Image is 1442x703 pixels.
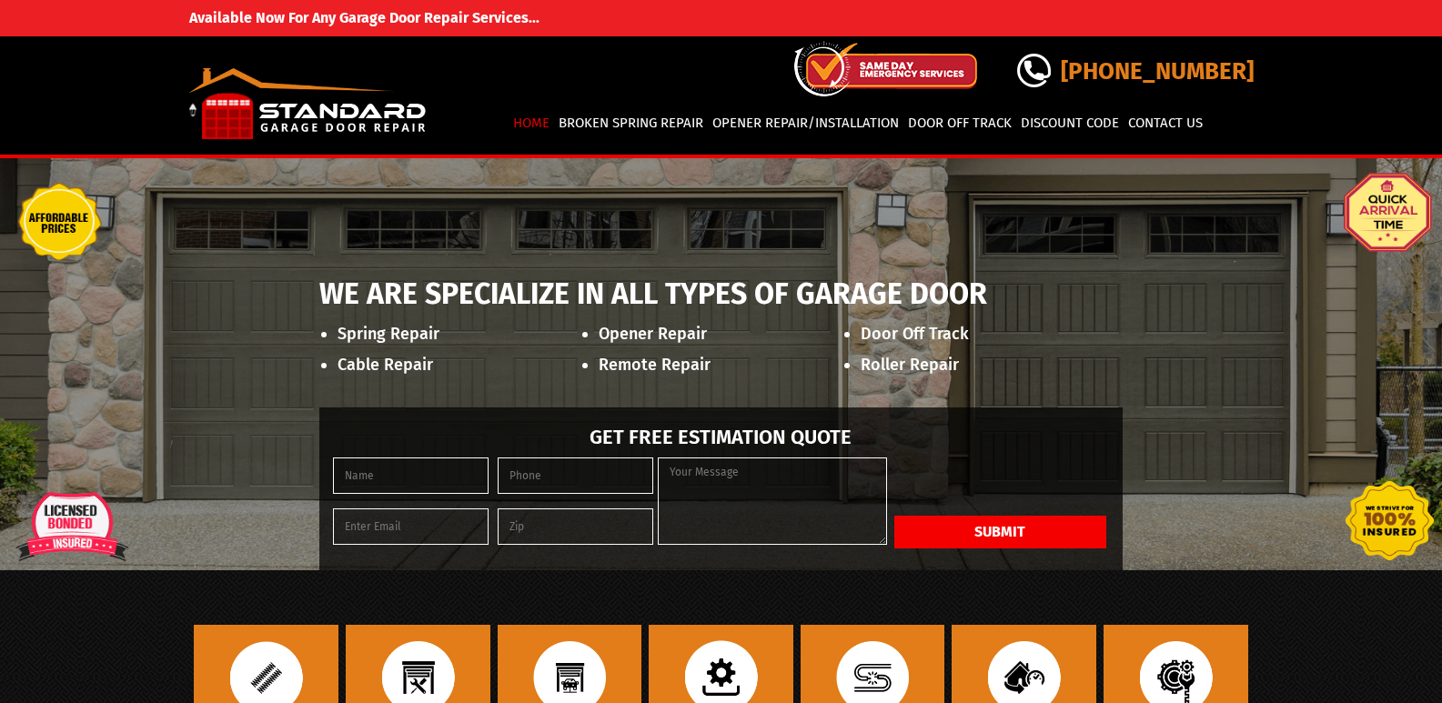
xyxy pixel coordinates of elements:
[894,457,1107,512] iframe: reCAPTCHA
[905,108,1014,138] a: Door Off Track
[189,68,435,139] img: Standard.png
[861,318,1123,349] li: Door Off Track
[1125,108,1205,138] a: Contact Us
[894,516,1106,548] button: Submit
[338,349,600,380] li: Cable Repair
[1017,57,1254,85] a: [PHONE_NUMBER]
[794,41,977,96] img: icon-top.png
[333,457,489,494] input: Name
[710,108,902,138] a: Opener Repair/Installation
[599,318,861,349] li: Opener Repair
[338,318,600,349] li: Spring Repair
[599,349,861,380] li: Remote Repair
[510,108,552,138] a: Home
[319,276,987,311] span: We are specialize in All Types of Garage Door
[498,508,653,545] input: Zip
[328,426,1114,449] h2: Get Free Estimation Quote
[556,108,706,138] a: Broken Spring Repair
[1018,108,1122,138] a: Discount Code
[498,457,653,494] input: Phone
[333,508,489,545] input: Enter Email
[861,349,1123,380] li: Roller Repair
[1017,54,1051,87] img: call.png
